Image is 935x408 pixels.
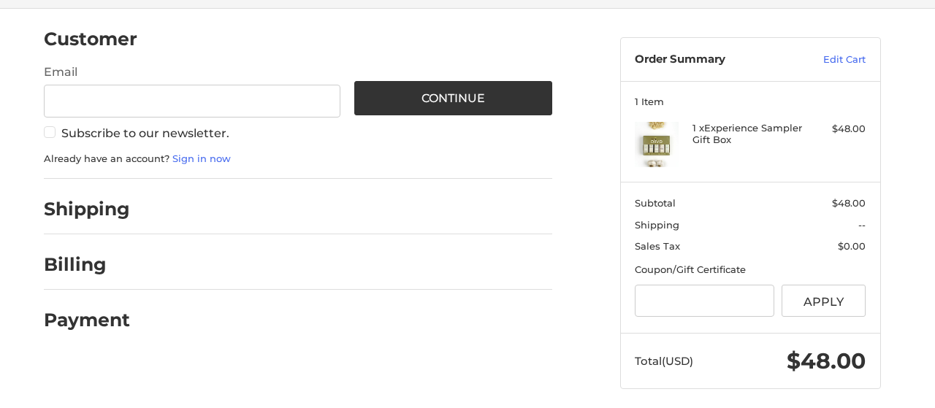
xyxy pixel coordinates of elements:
[858,219,866,231] span: --
[44,253,129,276] h2: Billing
[44,152,552,166] p: Already have an account?
[354,81,552,115] button: Continue
[635,240,680,252] span: Sales Tax
[44,309,130,331] h2: Payment
[44,63,340,81] label: Email
[635,53,792,67] h3: Order Summary
[635,219,679,231] span: Shipping
[635,285,774,317] input: Gift Certificate or Coupon Code
[172,153,231,164] a: Sign in now
[838,240,866,252] span: $0.00
[44,28,137,50] h2: Customer
[635,354,693,368] span: Total (USD)
[635,263,866,277] div: Coupon/Gift Certificate
[635,96,866,107] h3: 1 Item
[832,197,866,209] span: $48.00
[61,126,229,140] span: Subscribe to our newsletter.
[782,285,866,317] button: Apply
[808,122,866,136] div: $48.00
[44,198,130,220] h2: Shipping
[792,53,866,67] a: Edit Cart
[692,122,804,146] h4: 1 x Experience Sampler Gift Box
[787,347,866,374] span: $48.00
[635,197,676,209] span: Subtotal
